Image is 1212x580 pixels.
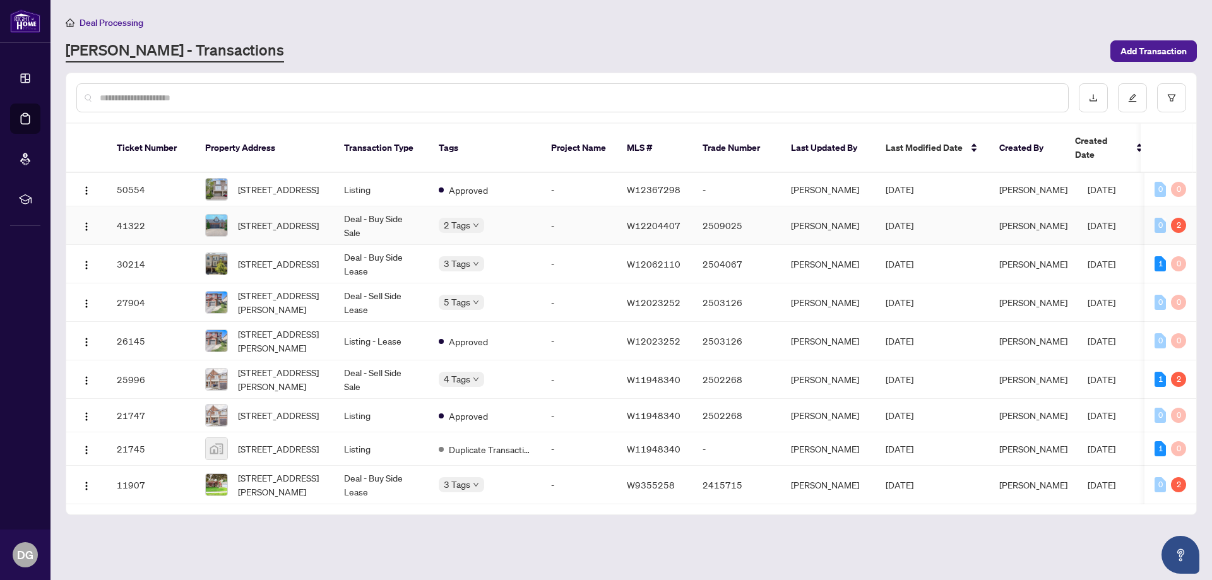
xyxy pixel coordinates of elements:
span: [STREET_ADDRESS][PERSON_NAME] [238,288,324,316]
button: Logo [76,254,97,274]
span: [STREET_ADDRESS] [238,218,319,232]
td: [PERSON_NAME] [781,283,876,322]
span: Approved [449,183,488,197]
td: Deal - Buy Side Lease [334,245,429,283]
span: [DATE] [1088,479,1115,490]
img: thumbnail-img [206,438,227,459]
td: 30214 [107,245,195,283]
td: Listing - Lease [334,322,429,360]
img: thumbnail-img [206,330,227,352]
div: 0 [1171,333,1186,348]
span: W11948340 [627,443,680,454]
th: Ticket Number [107,124,195,173]
img: Logo [81,445,92,455]
span: [DATE] [1088,335,1115,346]
span: [PERSON_NAME] [999,479,1067,490]
span: [PERSON_NAME] [999,297,1067,308]
button: edit [1118,83,1147,112]
div: 0 [1155,333,1166,348]
span: [DATE] [886,220,913,231]
span: [PERSON_NAME] [999,258,1067,269]
td: 21747 [107,399,195,432]
td: Deal - Sell Side Sale [334,360,429,399]
span: W11948340 [627,410,680,421]
span: [DATE] [886,184,913,195]
div: 0 [1171,256,1186,271]
span: W12367298 [627,184,680,195]
div: 0 [1155,182,1166,197]
a: [PERSON_NAME] - Transactions [66,40,284,62]
td: [PERSON_NAME] [781,399,876,432]
span: [DATE] [1088,443,1115,454]
td: - [692,173,781,206]
td: 21745 [107,432,195,466]
div: 1 [1155,256,1166,271]
td: 2503126 [692,322,781,360]
td: Listing [334,432,429,466]
span: [STREET_ADDRESS] [238,257,319,271]
img: Logo [81,260,92,270]
td: Deal - Buy Side Sale [334,206,429,245]
td: - [541,283,617,322]
div: 0 [1155,218,1166,233]
td: 2509025 [692,206,781,245]
td: 2503126 [692,283,781,322]
td: 26145 [107,322,195,360]
td: 2502268 [692,399,781,432]
td: - [541,245,617,283]
span: [STREET_ADDRESS][PERSON_NAME] [238,471,324,499]
span: 5 Tags [444,295,470,309]
td: - [541,399,617,432]
button: Logo [76,475,97,495]
span: [PERSON_NAME] [999,374,1067,385]
img: Logo [81,337,92,347]
img: thumbnail-img [206,405,227,426]
td: 25996 [107,360,195,399]
span: 3 Tags [444,256,470,271]
span: Created Date [1075,134,1128,162]
img: thumbnail-img [206,253,227,275]
button: Logo [76,215,97,235]
button: filter [1157,83,1186,112]
span: [DATE] [1088,297,1115,308]
button: Logo [76,179,97,199]
td: - [692,432,781,466]
span: [PERSON_NAME] [999,184,1067,195]
th: Transaction Type [334,124,429,173]
span: down [473,261,479,267]
span: [DATE] [886,297,913,308]
button: Logo [76,369,97,389]
span: down [473,376,479,382]
td: - [541,206,617,245]
span: [DATE] [886,258,913,269]
span: [DATE] [1088,410,1115,421]
td: [PERSON_NAME] [781,322,876,360]
span: home [66,18,74,27]
button: Open asap [1161,536,1199,574]
img: thumbnail-img [206,369,227,390]
div: 0 [1155,408,1166,423]
th: MLS # [617,124,692,173]
button: Add Transaction [1110,40,1197,62]
th: Last Modified Date [876,124,989,173]
div: 0 [1171,441,1186,456]
span: DG [17,546,33,564]
div: 2 [1171,372,1186,387]
span: [DATE] [1088,374,1115,385]
span: [STREET_ADDRESS] [238,182,319,196]
span: Duplicate Transaction [449,442,531,456]
td: Deal - Buy Side Lease [334,466,429,504]
img: Logo [81,186,92,196]
div: 1 [1155,441,1166,456]
span: [DATE] [886,479,913,490]
div: 2 [1171,218,1186,233]
span: [STREET_ADDRESS][PERSON_NAME] [238,327,324,355]
div: 0 [1155,295,1166,310]
span: [PERSON_NAME] [999,220,1067,231]
span: down [473,482,479,488]
td: - [541,432,617,466]
span: Add Transaction [1120,41,1187,61]
span: [PERSON_NAME] [999,410,1067,421]
span: [DATE] [1088,258,1115,269]
span: [STREET_ADDRESS] [238,408,319,422]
